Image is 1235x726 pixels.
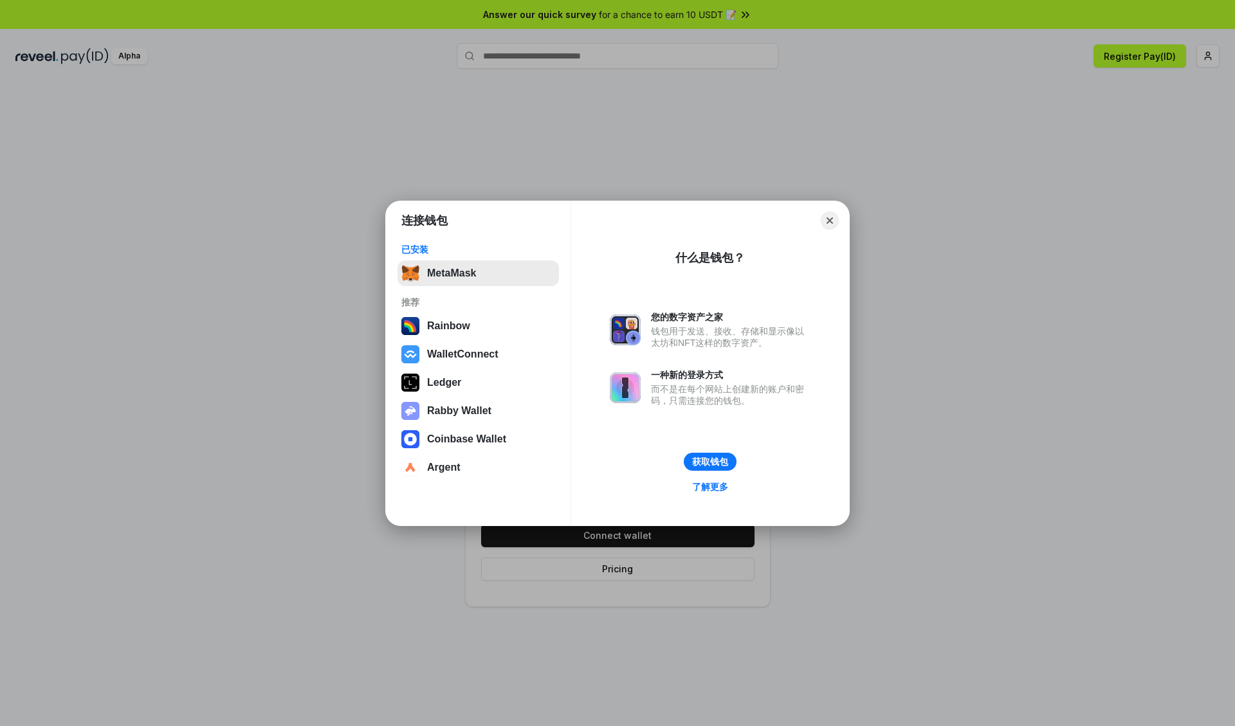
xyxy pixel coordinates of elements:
[651,369,810,381] div: 一种新的登录方式
[610,372,641,403] img: svg+xml,%3Csvg%20xmlns%3D%22http%3A%2F%2Fwww.w3.org%2F2000%2Fsvg%22%20fill%3D%22none%22%20viewBox...
[427,268,476,279] div: MetaMask
[398,426,559,452] button: Coinbase Wallet
[401,458,419,476] img: svg+xml,%3Csvg%20width%3D%2228%22%20height%3D%2228%22%20viewBox%3D%220%200%2028%2028%22%20fill%3D...
[427,349,499,360] div: WalletConnect
[398,370,559,395] button: Ledger
[401,296,555,308] div: 推荐
[651,383,810,406] div: 而不是在每个网站上创建新的账户和密码，只需连接您的钱包。
[692,481,728,493] div: 了解更多
[692,456,728,467] div: 获取钱包
[401,374,419,392] img: svg+xml,%3Csvg%20xmlns%3D%22http%3A%2F%2Fwww.w3.org%2F2000%2Fsvg%22%20width%3D%2228%22%20height%3...
[401,402,419,420] img: svg+xml,%3Csvg%20xmlns%3D%22http%3A%2F%2Fwww.w3.org%2F2000%2Fsvg%22%20fill%3D%22none%22%20viewBox...
[401,345,419,363] img: svg+xml,%3Csvg%20width%3D%2228%22%20height%3D%2228%22%20viewBox%3D%220%200%2028%2028%22%20fill%3D...
[427,377,461,388] div: Ledger
[398,398,559,424] button: Rabby Wallet
[401,213,448,228] h1: 连接钱包
[675,250,745,266] div: 什么是钱包？
[401,317,419,335] img: svg+xml,%3Csvg%20width%3D%22120%22%20height%3D%22120%22%20viewBox%3D%220%200%20120%20120%22%20fil...
[398,313,559,339] button: Rainbow
[427,462,461,473] div: Argent
[821,212,839,230] button: Close
[427,320,470,332] div: Rainbow
[398,260,559,286] button: MetaMask
[651,311,810,323] div: 您的数字资产之家
[651,325,810,349] div: 钱包用于发送、接收、存储和显示像以太坊和NFT这样的数字资产。
[401,244,555,255] div: 已安装
[427,433,506,445] div: Coinbase Wallet
[684,453,736,471] button: 获取钱包
[684,478,736,495] a: 了解更多
[401,264,419,282] img: svg+xml,%3Csvg%20fill%3D%22none%22%20height%3D%2233%22%20viewBox%3D%220%200%2035%2033%22%20width%...
[427,405,491,417] div: Rabby Wallet
[401,430,419,448] img: svg+xml,%3Csvg%20width%3D%2228%22%20height%3D%2228%22%20viewBox%3D%220%200%2028%2028%22%20fill%3D...
[610,314,641,345] img: svg+xml,%3Csvg%20xmlns%3D%22http%3A%2F%2Fwww.w3.org%2F2000%2Fsvg%22%20fill%3D%22none%22%20viewBox...
[398,455,559,480] button: Argent
[398,341,559,367] button: WalletConnect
